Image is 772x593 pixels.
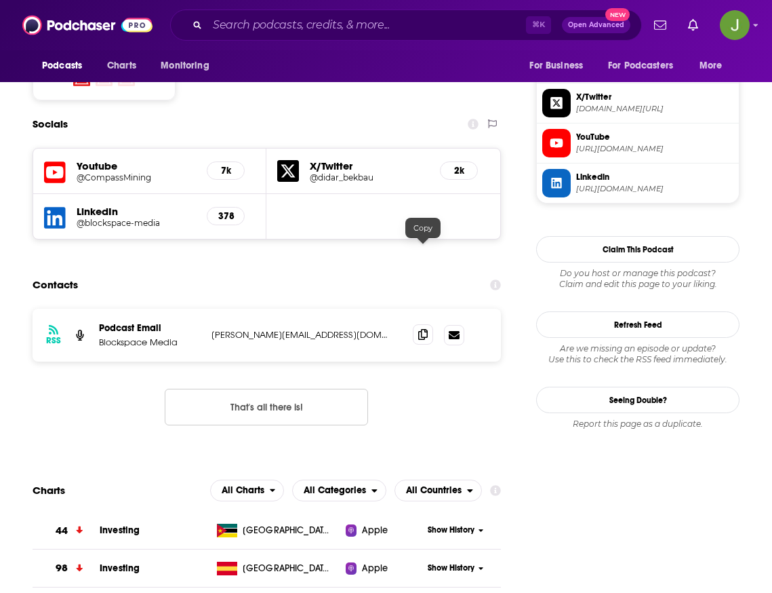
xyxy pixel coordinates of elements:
[210,480,285,501] h2: Platforms
[576,184,733,194] span: https://www.linkedin.com/company/blockspace-media
[211,562,346,575] a: [GEOGRAPHIC_DATA]
[211,524,346,537] a: [GEOGRAPHIC_DATA]
[536,268,739,290] div: Claim and edit this page to your liking.
[33,550,100,587] a: 98
[649,14,672,37] a: Show notifications dropdown
[520,53,600,79] button: open menu
[56,523,68,539] h3: 44
[568,22,624,28] span: Open Advanced
[100,524,140,536] a: Investing
[33,53,100,79] button: open menu
[22,12,153,38] img: Podchaser - Follow, Share and Rate Podcasts
[243,562,331,575] span: Spain
[536,268,739,279] span: Do you host or manage this podcast?
[77,205,196,218] h5: LinkedIn
[304,486,366,495] span: All Categories
[362,524,388,537] span: Apple
[529,56,583,75] span: For Business
[536,387,739,413] a: Seeing Double?
[207,14,526,36] input: Search podcasts, credits, & more...
[536,236,739,263] button: Claim This Podcast
[562,17,630,33] button: Open AdvancedNew
[542,169,733,197] a: Linkedin[URL][DOMAIN_NAME]
[605,8,630,21] span: New
[428,524,474,536] span: Show History
[107,56,136,75] span: Charts
[405,218,441,238] div: Copy
[406,486,462,495] span: All Countries
[683,14,704,37] a: Show notifications dropdown
[99,337,201,348] p: Blockspace Media
[720,10,750,40] img: User Profile
[420,524,491,536] button: Show History
[33,111,68,137] h2: Socials
[310,159,429,172] h5: X/Twitter
[165,389,368,425] button: Nothing here.
[98,53,144,79] a: Charts
[77,159,196,172] h5: Youtube
[33,484,65,497] h2: Charts
[210,480,285,501] button: open menu
[720,10,750,40] span: Logged in as jon47193
[394,480,482,501] button: open menu
[536,311,739,338] button: Refresh Feed
[536,419,739,429] div: Report this page as a duplicate.
[99,322,201,334] p: Podcast Email
[100,562,140,574] a: Investing
[428,562,474,574] span: Show History
[451,165,466,176] h5: 2k
[362,562,388,575] span: Apple
[346,524,420,537] a: Apple
[77,218,196,228] a: @blockspace-media
[536,343,739,365] div: Are we missing an episode or update? Use this to check the RSS feed immediately.
[218,165,233,176] h5: 7k
[218,210,233,222] h5: 378
[161,56,209,75] span: Monitoring
[310,172,429,183] a: @didar_bekbau
[576,91,733,103] span: X/Twitter
[526,16,551,34] span: ⌘ K
[599,53,693,79] button: open menu
[46,335,61,346] h3: RSS
[420,562,491,574] button: Show History
[542,89,733,117] a: X/Twitter[DOMAIN_NAME][URL]
[576,171,733,183] span: Linkedin
[33,272,78,298] h2: Contacts
[42,56,82,75] span: Podcasts
[720,10,750,40] button: Show profile menu
[542,129,733,157] a: YouTube[URL][DOMAIN_NAME]
[77,172,196,183] a: @CompassMining
[394,480,482,501] h2: Countries
[33,512,100,550] a: 44
[576,144,733,154] span: https://www.youtube.com/@CompassMining
[699,56,723,75] span: More
[576,104,733,114] span: twitter.com/didar_bekbau
[292,480,386,501] h2: Categories
[346,562,420,575] a: Apple
[576,131,733,143] span: YouTube
[292,480,386,501] button: open menu
[56,560,68,576] h3: 98
[151,53,226,79] button: open menu
[222,486,264,495] span: All Charts
[170,9,642,41] div: Search podcasts, credits, & more...
[690,53,739,79] button: open menu
[243,524,331,537] span: Mozambique
[211,329,391,341] p: [PERSON_NAME][EMAIL_ADDRESS][DOMAIN_NAME]
[608,56,673,75] span: For Podcasters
